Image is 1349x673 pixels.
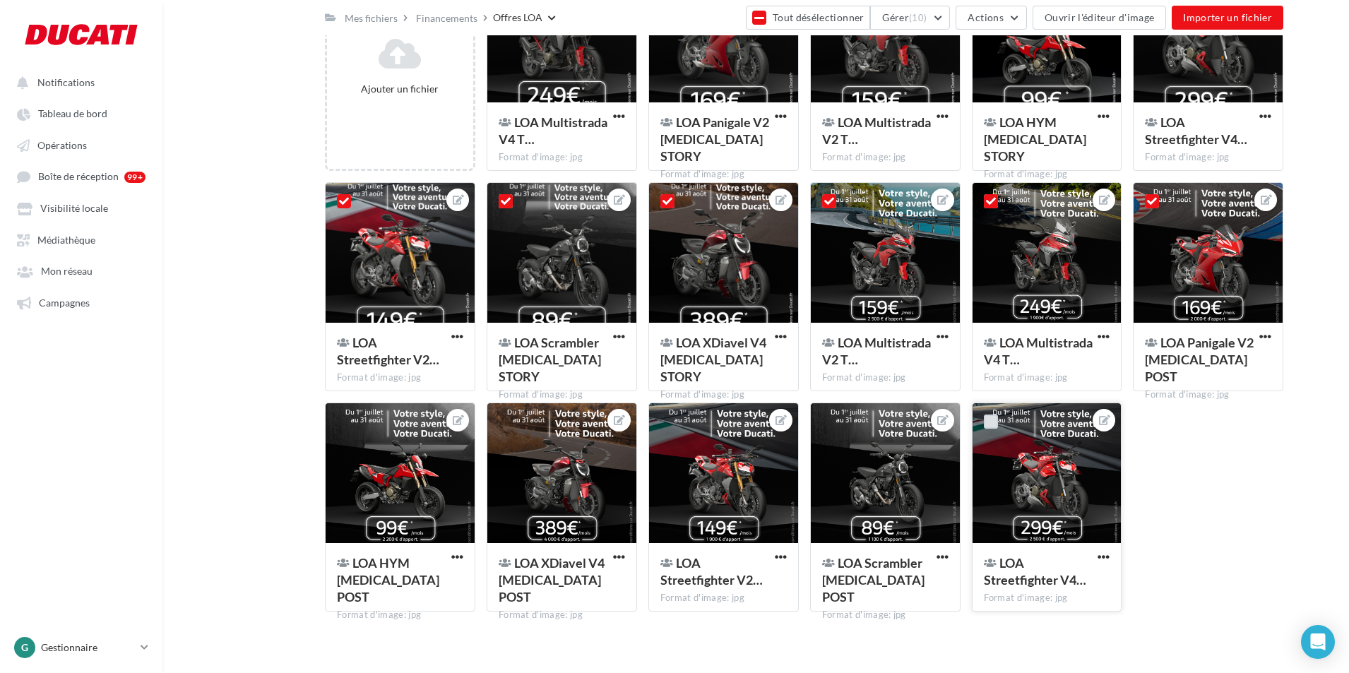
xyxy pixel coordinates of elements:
span: Opérations [37,139,87,151]
div: 99+ [124,172,145,183]
a: Boîte de réception 99+ [8,163,154,189]
div: Ajouter un fichier [333,82,468,96]
span: LOA Panigale V2 T3 STORY [660,114,769,164]
button: Gérer(10) [870,6,950,30]
div: Format d'image: jpg [337,371,463,384]
span: LOA Multistrada V4 T3 POST [984,335,1093,367]
a: Mon réseau [8,258,154,283]
div: Format d'image: jpg [499,151,625,164]
button: Ouvrir l'éditeur d'image [1033,6,1166,30]
div: Format d'image: jpg [1145,388,1271,401]
span: LOA HYM T3 POST [337,555,439,604]
span: LOA XDiavel V4 T3 POST [499,555,605,604]
span: Actions [968,11,1003,23]
div: Format d'image: jpg [660,388,787,401]
div: Format d'image: jpg [1145,151,1271,164]
span: Boîte de réception [38,171,119,183]
div: Mes fichiers [345,11,398,25]
button: Importer un fichier [1172,6,1283,30]
span: LOA Multistrada V2 T3 POST [822,335,931,367]
span: Visibilité locale [40,203,108,215]
div: Financements [416,11,477,25]
div: Open Intercom Messenger [1301,625,1335,659]
span: Médiathèque [37,234,95,246]
button: Actions [956,6,1026,30]
div: Format d'image: jpg [822,371,949,384]
span: LOA Scrambler T3 POST [822,555,925,604]
button: Tout désélectionner [746,6,870,30]
a: Opérations [8,132,154,157]
span: Notifications [37,76,95,88]
span: Tableau de bord [38,108,107,120]
a: Visibilité locale [8,195,154,220]
div: Format d'image: jpg [984,592,1110,604]
div: Offres LOA [493,11,542,25]
div: Format d'image: jpg [337,609,463,621]
div: Format d'image: jpg [822,609,949,621]
div: Format d'image: jpg [499,388,625,401]
a: Médiathèque [8,227,154,252]
span: LOA Multistrada V2 T3 STORY [822,114,931,147]
div: Format d'image: jpg [660,592,787,604]
span: (10) [909,12,927,23]
span: LOA Scrambler T3 STORY [499,335,601,384]
span: Importer un fichier [1183,11,1272,23]
span: G [21,641,28,655]
div: Format d'image: jpg [984,168,1110,181]
a: Campagnes [8,290,154,315]
div: Format d'image: jpg [984,371,1110,384]
a: Tableau de bord [8,100,154,126]
span: LOA Multistrada V4 T3 STORY [499,114,607,147]
span: LOA HYM T3 STORY [984,114,1086,164]
div: Format d'image: jpg [660,168,787,181]
span: LOA Panigale V2 T3 POST [1145,335,1254,384]
a: G Gestionnaire [11,634,151,661]
div: Format d'image: jpg [822,151,949,164]
button: Notifications [8,69,148,95]
span: Campagnes [39,297,90,309]
span: LOA XDiavel V4 T3 STORY [660,335,766,384]
span: Mon réseau [41,266,93,278]
p: Gestionnaire [41,641,135,655]
div: Format d'image: jpg [499,609,625,621]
